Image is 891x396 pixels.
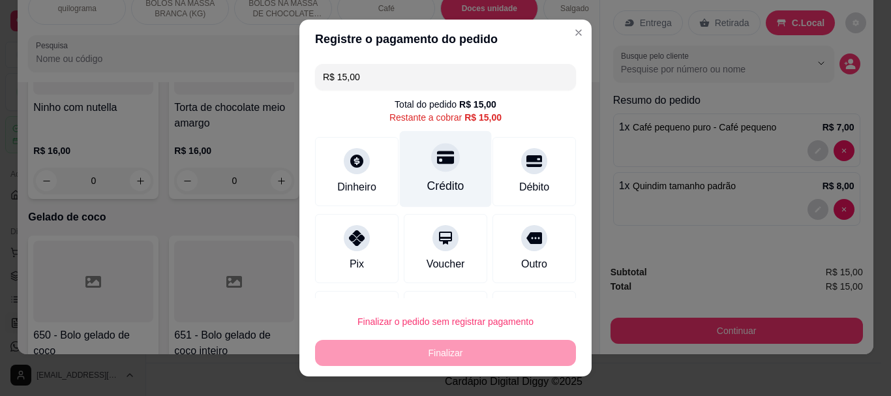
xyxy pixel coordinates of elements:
[323,64,568,90] input: Ex.: hambúrguer de cordeiro
[315,309,576,335] button: Finalizar o pedido sem registrar pagamento
[389,111,502,124] div: Restante a cobrar
[427,178,464,195] div: Crédito
[568,22,589,43] button: Close
[464,111,502,124] div: R$ 15,00
[337,179,376,195] div: Dinheiro
[350,256,364,272] div: Pix
[427,256,465,272] div: Voucher
[299,20,592,59] header: Registre o pagamento do pedido
[521,256,547,272] div: Outro
[519,179,549,195] div: Débito
[395,98,496,111] div: Total do pedido
[459,98,496,111] div: R$ 15,00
